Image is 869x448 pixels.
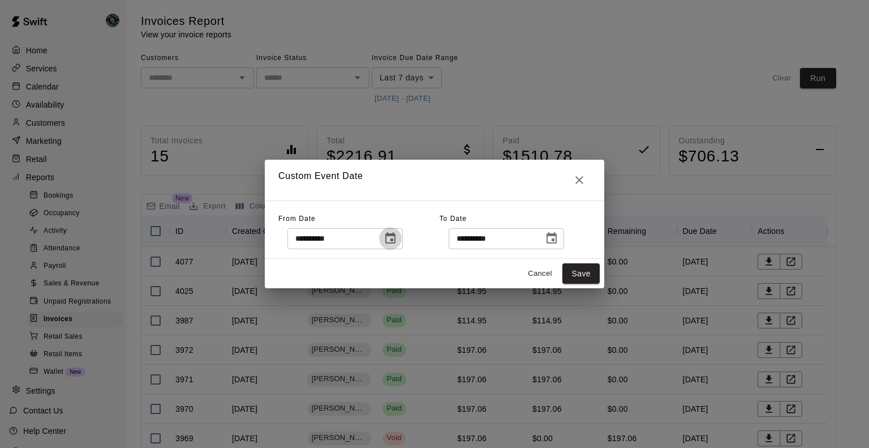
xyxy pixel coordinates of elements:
span: To Date [440,215,467,223]
button: Choose date, selected date is Sep 6, 2025 [379,227,402,250]
button: Save [562,263,600,284]
button: Choose date, selected date is Sep 13, 2025 [540,227,563,250]
button: Close [568,169,591,191]
h2: Custom Event Date [265,160,604,200]
span: From Date [278,215,316,223]
button: Cancel [522,265,558,283]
